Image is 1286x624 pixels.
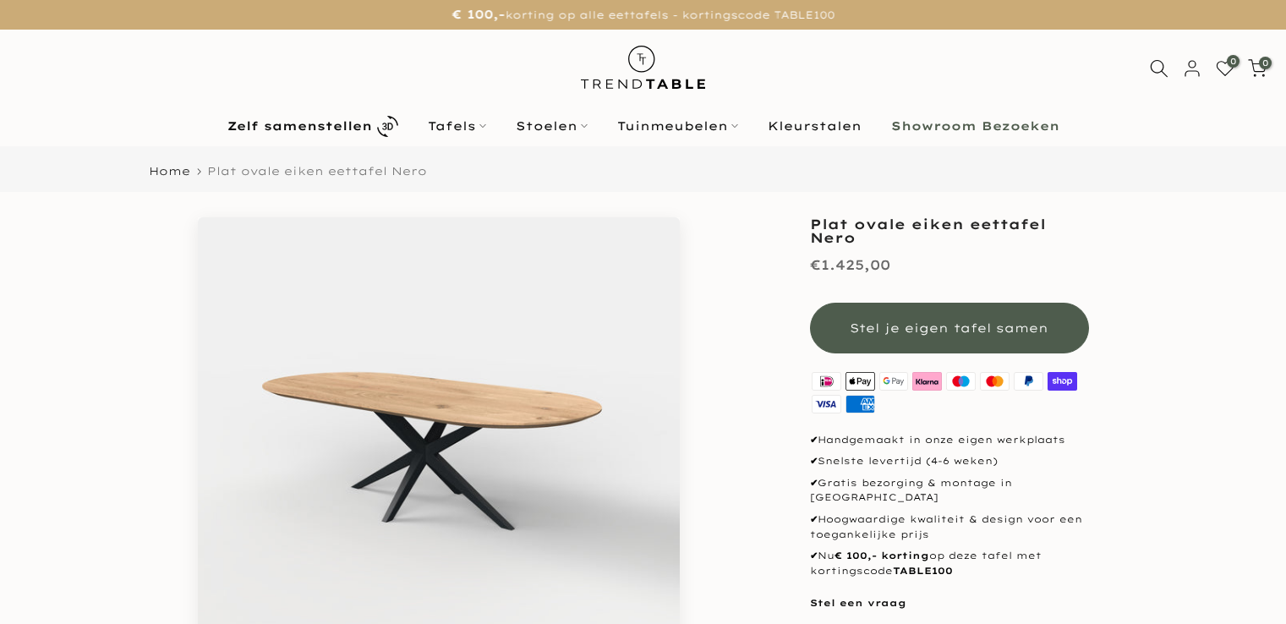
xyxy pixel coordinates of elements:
img: apple pay [843,370,877,393]
img: american express [843,393,877,416]
a: Home [149,166,190,177]
strong: ✔ [810,550,818,561]
strong: ✔ [810,513,818,525]
strong: ✔ [810,455,818,467]
a: Stel een vraag [810,597,906,609]
p: Gratis bezorging & montage in [GEOGRAPHIC_DATA] [810,476,1089,506]
div: €1.425,00 [810,253,890,277]
a: Stoelen [501,116,602,136]
strong: € 100,- [451,7,505,22]
span: 0 [1227,55,1239,68]
p: Nu op deze tafel met kortingscode [810,549,1089,578]
img: google pay [877,370,911,393]
strong: TABLE100 [893,565,953,577]
span: 0 [1259,57,1272,69]
a: Tuinmeubelen [602,116,752,136]
img: trend-table [569,30,717,105]
strong: ✔ [810,434,818,446]
b: Showroom Bezoeken [891,120,1059,132]
h1: Plat ovale eiken eettafel Nero [810,217,1089,244]
a: Tafels [413,116,501,136]
img: maestro [944,370,978,393]
p: Snelste levertijd (4-6 weken) [810,454,1089,469]
a: Showroom Bezoeken [876,116,1074,136]
span: Plat ovale eiken eettafel Nero [207,164,427,178]
p: korting op alle eettafels - kortingscode TABLE100 [21,4,1265,25]
img: visa [810,393,844,416]
img: klarna [911,370,944,393]
a: 0 [1216,59,1234,78]
a: Zelf samenstellen [212,112,413,141]
p: Handgemaakt in onze eigen werkplaats [810,433,1089,448]
img: paypal [1011,370,1045,393]
b: Zelf samenstellen [227,120,372,132]
img: shopify pay [1045,370,1079,393]
img: ideal [810,370,844,393]
span: Stel je eigen tafel samen [850,320,1048,336]
p: Hoogwaardige kwaliteit & design voor een toegankelijke prijs [810,512,1089,542]
strong: € 100,- korting [835,550,929,561]
button: Stel je eigen tafel samen [810,303,1089,353]
strong: ✔ [810,477,818,489]
a: 0 [1248,59,1267,78]
a: Kleurstalen [752,116,876,136]
img: master [978,370,1012,393]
